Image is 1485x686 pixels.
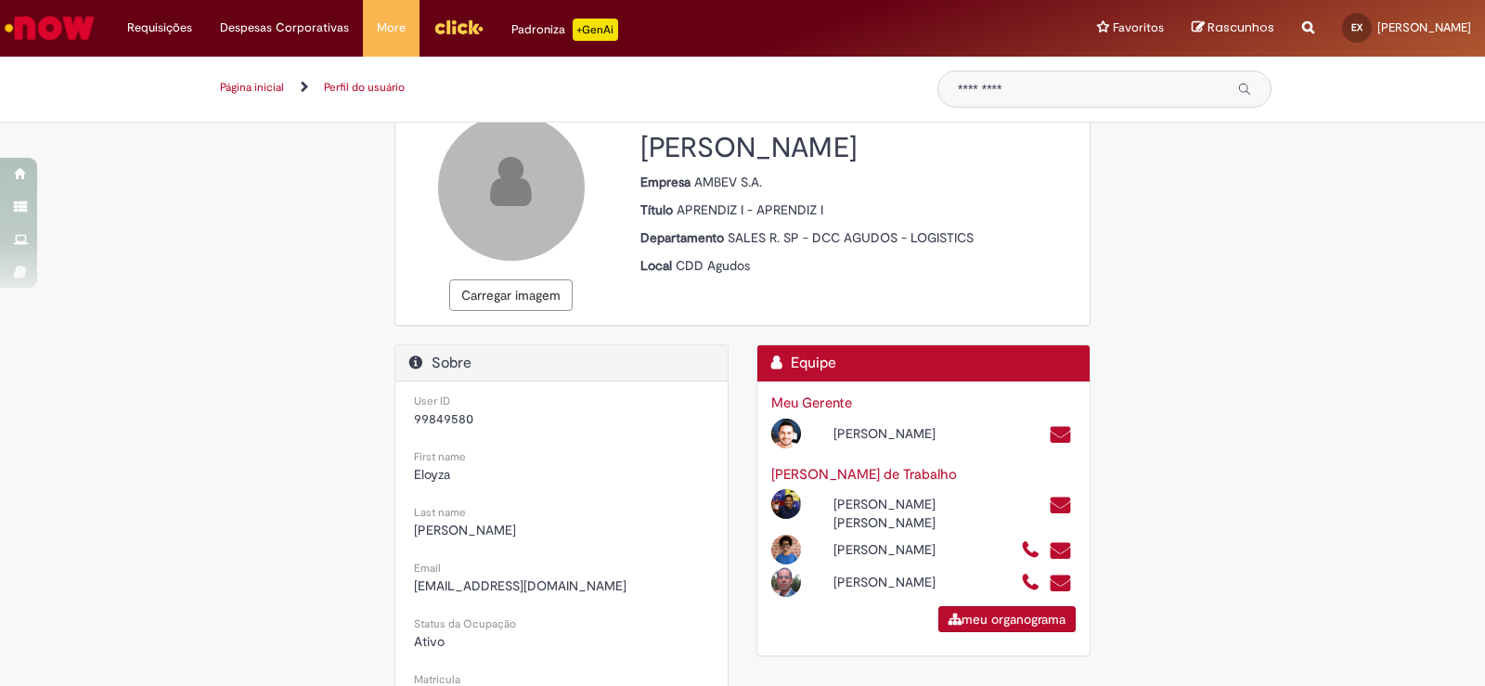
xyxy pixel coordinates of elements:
[757,564,1007,597] div: Open Profile: Reinaldo Gabriel Vieira
[511,19,618,41] div: Padroniza
[640,133,1076,163] h2: [PERSON_NAME]
[414,394,450,408] small: User ID
[676,257,750,274] span: CDD Agudos
[220,80,284,95] a: Página inicial
[1049,540,1072,562] a: Enviar um e-mail para 99839048@ambev.com.br
[694,174,762,190] span: AMBEV S.A.
[1207,19,1274,36] span: Rascunhos
[820,540,1006,559] div: [PERSON_NAME]
[409,355,714,372] h2: Sobre
[1192,19,1274,37] a: Rascunhos
[771,467,1076,483] h3: [PERSON_NAME] de Trabalho
[677,201,823,218] span: APRENDIZ I - APRENDIZ I
[220,19,349,37] span: Despesas Corporativas
[640,174,694,190] strong: Empresa
[640,229,728,246] strong: Departamento
[414,505,466,520] small: Last name
[414,577,626,594] span: [EMAIL_ADDRESS][DOMAIN_NAME]
[771,395,1076,411] h3: Meu Gerente
[433,13,484,41] img: click_logo_yellow_360x200.png
[771,355,1076,372] h2: Equipe
[1351,21,1362,33] span: EX
[757,486,1007,532] div: Open Profile: Anderson Roberto Candido de Oliveira
[820,573,1006,591] div: [PERSON_NAME]
[1377,19,1471,35] span: [PERSON_NAME]
[757,416,1007,448] div: Open Profile: Paulo Rogerio Fermino
[414,466,450,483] span: Eloyza
[414,561,441,576] small: Email
[1113,19,1164,37] span: Favoritos
[1049,573,1072,594] a: Enviar um e-mail para 99707105@ambev.com.br
[938,606,1076,632] a: meu organograma
[757,532,1007,564] div: Open Profile: Lucas Azevedo Silva
[414,522,516,538] span: [PERSON_NAME]
[414,410,473,427] span: 99849580
[127,19,192,37] span: Requisições
[1021,573,1040,594] a: Ligar para +55 (11) 964919698
[213,71,910,105] ul: Trilhas de página
[1049,495,1072,516] a: Enviar um e-mail para 99786092@ambev.com.br
[573,19,618,41] p: +GenAi
[2,9,97,46] img: ServiceNow
[640,201,677,218] strong: Título
[640,257,676,274] strong: Local
[377,19,406,37] span: More
[1021,540,1040,562] a: Ligar para +55 (14) 998289856
[449,279,573,311] button: Carregar imagem
[414,449,466,464] small: First name
[324,80,405,95] a: Perfil do usuário
[728,229,974,246] span: SALES R. SP - DCC AGUDOS - LOGISTICS
[1049,424,1072,446] a: Enviar um e-mail para 99795187@ambev.com.br
[820,424,1006,443] div: [PERSON_NAME]
[414,633,445,650] span: Ativo
[414,616,516,631] small: Status da Ocupação
[820,495,1006,532] div: [PERSON_NAME] [PERSON_NAME]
